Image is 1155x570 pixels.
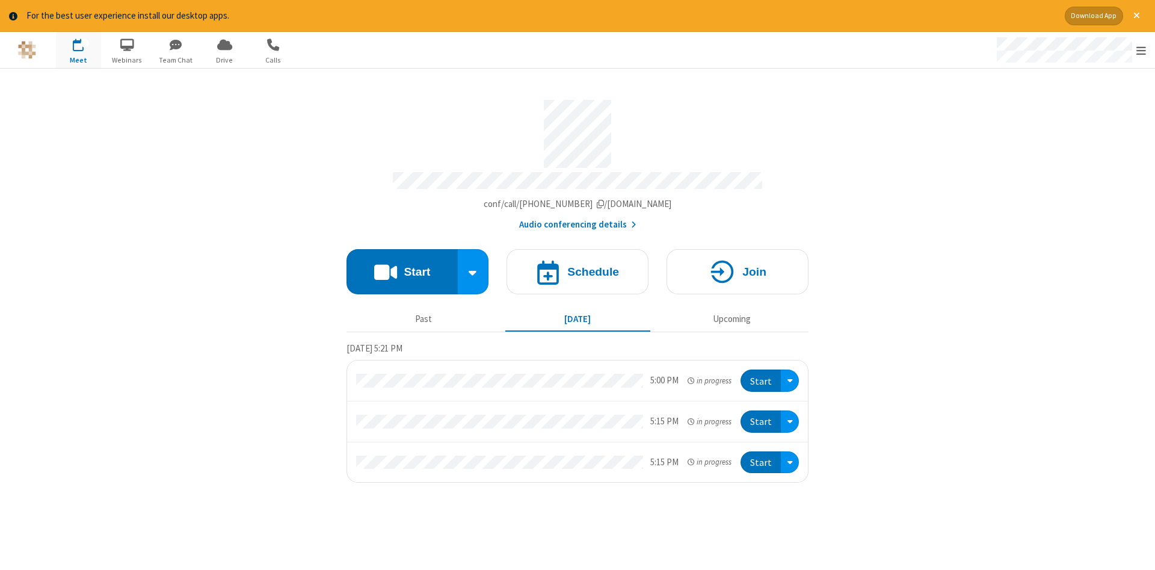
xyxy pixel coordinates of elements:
span: Drive [202,55,247,66]
button: Logo [4,32,49,68]
div: Open menu [985,32,1155,68]
div: Open menu [781,410,799,433]
h4: Start [404,266,430,277]
button: Join [667,249,808,294]
span: Meet [56,55,101,66]
button: Start [741,370,781,392]
div: 5:15 PM [650,415,679,429]
div: 3 [81,39,89,48]
h4: Join [742,266,766,277]
button: Past [351,308,496,331]
section: Today's Meetings [346,341,808,483]
button: Download App [1065,7,1123,25]
button: Start [741,410,781,433]
div: 5:15 PM [650,456,679,469]
button: Start [741,451,781,474]
button: Start [346,249,458,294]
span: Copy my meeting room link [484,198,672,209]
section: Account details [346,91,808,231]
span: Webinars [105,55,150,66]
em: in progress [688,456,731,468]
div: 5:00 PM [650,374,679,388]
span: Calls [251,55,296,66]
em: in progress [688,375,731,386]
div: Open menu [781,451,799,474]
div: Open menu [781,370,799,392]
button: Schedule [507,249,648,294]
button: Close alert [1127,7,1146,25]
div: Start conference options [458,249,489,294]
button: [DATE] [505,308,650,331]
button: Copy my meeting room linkCopy my meeting room link [484,197,672,211]
button: Upcoming [659,308,804,331]
h4: Schedule [567,266,619,277]
button: Audio conferencing details [519,218,636,232]
img: QA Selenium DO NOT DELETE OR CHANGE [18,41,36,59]
div: For the best user experience install our desktop apps. [26,9,1056,23]
em: in progress [688,416,731,427]
span: [DATE] 5:21 PM [346,342,402,354]
span: Team Chat [153,55,199,66]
